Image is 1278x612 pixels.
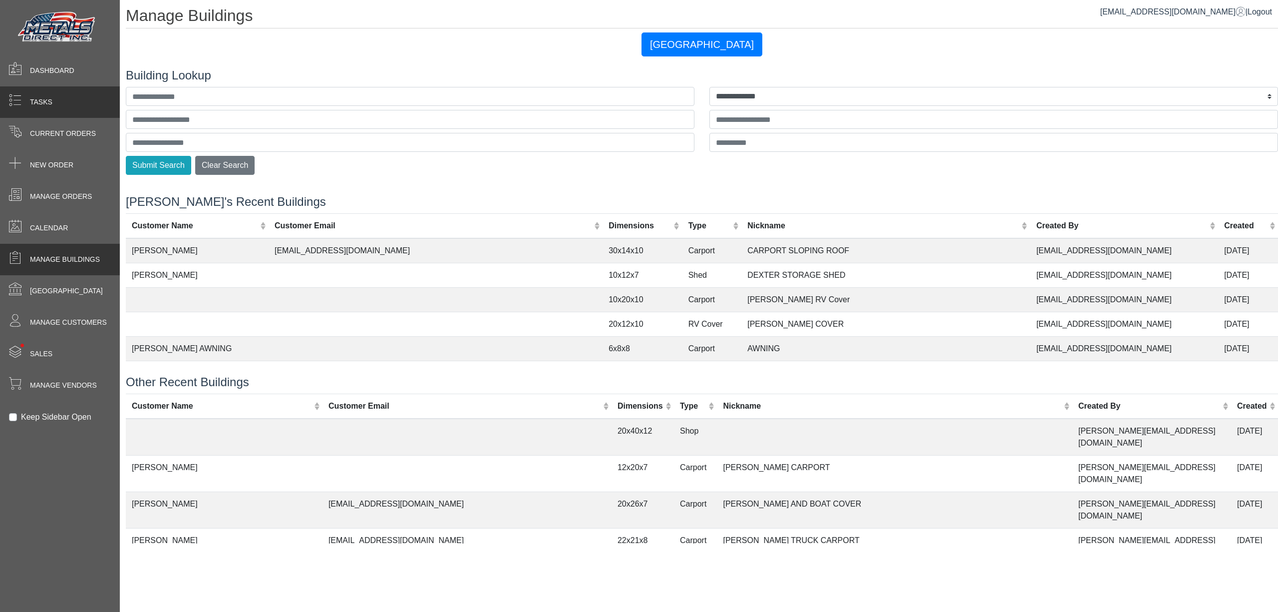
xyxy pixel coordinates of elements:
td: Shed [682,263,742,287]
td: [PERSON_NAME] RV Cover [741,361,1030,385]
td: [EMAIL_ADDRESS][DOMAIN_NAME] [1030,336,1218,361]
td: [EMAIL_ADDRESS][DOMAIN_NAME] [322,492,612,528]
div: Created By [1036,220,1207,232]
td: [DATE] [1218,238,1278,263]
span: [GEOGRAPHIC_DATA] [30,286,103,296]
div: Type [688,220,730,232]
td: [DATE] [1231,455,1278,492]
span: New Order [30,160,73,170]
span: Manage Customers [30,317,107,328]
span: Sales [30,349,52,359]
div: Nickname [723,400,1061,412]
h4: Building Lookup [126,68,1278,83]
td: 12x20x7 [612,455,674,492]
span: Tasks [30,97,52,107]
td: RV Cover [682,312,742,336]
td: 20x40x12 [612,419,674,456]
td: Carport [674,528,717,565]
td: [EMAIL_ADDRESS][DOMAIN_NAME] [1030,312,1218,336]
div: Customer Email [328,400,601,412]
td: [DATE] [1218,336,1278,361]
td: [PERSON_NAME][EMAIL_ADDRESS][DOMAIN_NAME] [1072,528,1231,565]
td: [DATE] [1231,419,1278,456]
span: Logout [1248,7,1272,16]
td: [PERSON_NAME] COVER [741,312,1030,336]
span: Manage Vendors [30,380,97,391]
td: [PERSON_NAME][EMAIL_ADDRESS][DOMAIN_NAME] [1072,455,1231,492]
td: 22x21x8 [612,528,674,565]
td: 10x12x7 [603,263,682,287]
span: Dashboard [30,65,74,76]
td: [PERSON_NAME] AWNING [126,336,269,361]
h4: [PERSON_NAME]'s Recent Buildings [126,195,1278,209]
td: 10x20x10 [603,361,682,385]
td: [DATE] [1218,287,1278,312]
td: [EMAIL_ADDRESS][DOMAIN_NAME] [1030,263,1218,287]
div: | [1100,6,1272,18]
span: Calendar [30,223,68,233]
td: [EMAIL_ADDRESS][DOMAIN_NAME] [1030,287,1218,312]
td: [DATE] [1231,528,1278,565]
td: Carport [674,492,717,528]
td: [DATE] [1218,263,1278,287]
td: [PERSON_NAME] [126,263,269,287]
td: [PERSON_NAME][EMAIL_ADDRESS][DOMAIN_NAME] [1072,492,1231,528]
span: Manage Orders [30,191,92,202]
td: Carport [682,361,742,385]
td: [EMAIL_ADDRESS][DOMAIN_NAME] [322,528,612,565]
a: [GEOGRAPHIC_DATA] [641,40,762,48]
td: Carport [682,238,742,263]
div: Nickname [747,220,1019,232]
div: Created [1224,220,1267,232]
button: Submit Search [126,156,191,175]
td: Shop [674,419,717,456]
td: [DATE] [1218,312,1278,336]
td: 30x14x10 [603,238,682,263]
td: 10x20x10 [603,287,682,312]
div: Customer Name [132,400,312,412]
a: [EMAIL_ADDRESS][DOMAIN_NAME] [1100,7,1246,16]
div: Created By [1078,400,1220,412]
td: Carport [682,336,742,361]
td: [PERSON_NAME] [126,528,322,565]
span: Manage Buildings [30,254,100,265]
div: Customer Email [275,220,592,232]
button: [GEOGRAPHIC_DATA] [641,32,762,56]
span: Current Orders [30,128,96,139]
div: Dimensions [618,400,663,412]
td: Carport [674,455,717,492]
td: [PERSON_NAME] TRUCK CARPORT [717,528,1073,565]
td: [PERSON_NAME] RV Cover [741,287,1030,312]
td: [PERSON_NAME] [126,455,322,492]
td: [PERSON_NAME] [126,238,269,263]
td: [DATE] [1231,492,1278,528]
td: [EMAIL_ADDRESS][DOMAIN_NAME] [269,238,603,263]
td: 20x12x10 [603,312,682,336]
label: Keep Sidebar Open [21,411,91,423]
td: Carport [682,287,742,312]
td: DEXTER STORAGE SHED [741,263,1030,287]
td: 6x8x8 [603,336,682,361]
div: Dimensions [609,220,671,232]
button: Clear Search [195,156,255,175]
span: • [9,329,35,362]
td: [PERSON_NAME] CARPORT [717,455,1073,492]
h4: Other Recent Buildings [126,375,1278,390]
td: [PERSON_NAME] [126,492,322,528]
td: 20x26x7 [612,492,674,528]
td: [EMAIL_ADDRESS][DOMAIN_NAME] [1030,238,1218,263]
td: [PERSON_NAME][EMAIL_ADDRESS][DOMAIN_NAME] [1072,419,1231,456]
div: Created [1237,400,1267,412]
td: [PERSON_NAME] AND BOAT COVER [717,492,1073,528]
td: [EMAIL_ADDRESS][DOMAIN_NAME] [1030,361,1218,385]
td: [DATE] [1218,361,1278,385]
td: AWNING [741,336,1030,361]
td: CARPORT SLOPING ROOF [741,238,1030,263]
div: Customer Name [132,220,258,232]
h1: Manage Buildings [126,6,1278,28]
img: Metals Direct Inc Logo [15,9,100,46]
div: Type [680,400,706,412]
